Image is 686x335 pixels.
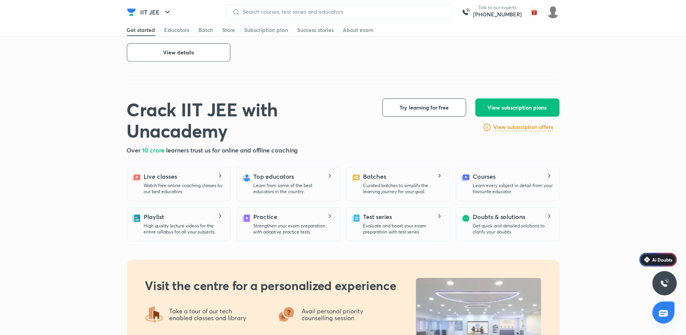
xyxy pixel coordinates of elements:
[277,305,296,324] img: offering3.png
[488,104,547,111] span: View subscription plans
[163,49,194,56] span: View details
[254,172,294,181] h5: Top educators
[660,279,669,288] img: ttu
[297,26,334,34] div: Success stories
[165,26,190,34] div: Educators
[528,6,540,18] img: avatar
[473,223,553,235] p: Get quick and detailed solutions to clarify your doubts.
[400,104,449,111] span: Try learning for free
[166,146,298,154] span: learners trust us for online and offline coaching
[254,223,334,235] p: Strengthen your exam preparation with adaptive practice tests.
[169,308,246,321] p: Take a tour of our tech enabled classes and library
[144,212,164,221] h5: Playlist
[473,5,522,11] p: Talk to our experts
[473,172,496,181] h5: Courses
[144,172,177,181] h5: Live classes
[199,26,213,34] div: Batch
[144,223,224,235] p: High quality lecture videos for the entire syllabus for all your subjects.
[222,26,235,34] div: Store
[547,6,560,19] img: Aayush Kumar Jha
[493,123,553,132] a: View subscription offers
[363,223,443,235] p: Evaluate and boost your exam preparation with test series.
[245,26,288,34] div: Subscription plan
[144,183,224,195] p: Watch free online coaching classes by our best educators.
[142,146,166,154] span: 10 crore
[127,98,370,141] h1: Crack IIT JEE with Unacademy
[473,212,526,221] h5: Doubts & solutions
[363,172,386,181] h5: Batches
[473,11,522,18] a: [PHONE_NUMBER]
[145,305,163,324] img: offering4.png
[343,26,374,34] div: About exam
[254,212,277,221] h5: Practice
[382,98,466,117] button: Try learning for free
[458,5,473,20] img: call-us
[127,8,136,17] img: Company Logo
[297,24,334,36] a: Success stories
[136,5,177,20] button: IIT JEE
[302,308,365,321] p: Avail personal priority counselling session
[222,24,235,36] a: Store
[363,212,392,221] h5: Test series
[640,253,677,267] a: Ai Doubts
[127,24,155,36] a: Get started
[652,257,672,263] span: Ai Doubts
[127,146,142,154] span: Over
[644,257,650,263] img: Icon
[127,26,155,34] div: Get started
[343,24,374,36] a: About exam
[165,24,190,36] a: Educators
[127,43,230,62] button: View details
[475,98,560,117] button: View subscription plans
[240,9,446,15] input: Search courses, test series and educators
[199,24,213,36] a: Batch
[254,183,334,195] p: Learn from some of the best educators in the country.
[245,24,288,36] a: Subscription plan
[145,278,396,293] h2: Visit the centre for a personalized experience
[493,123,553,131] h6: View subscription offers
[473,183,553,195] p: Learn every subject in detail from your favourite educator.
[363,183,443,195] p: Curated batches to simplify the learning journey for your goal.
